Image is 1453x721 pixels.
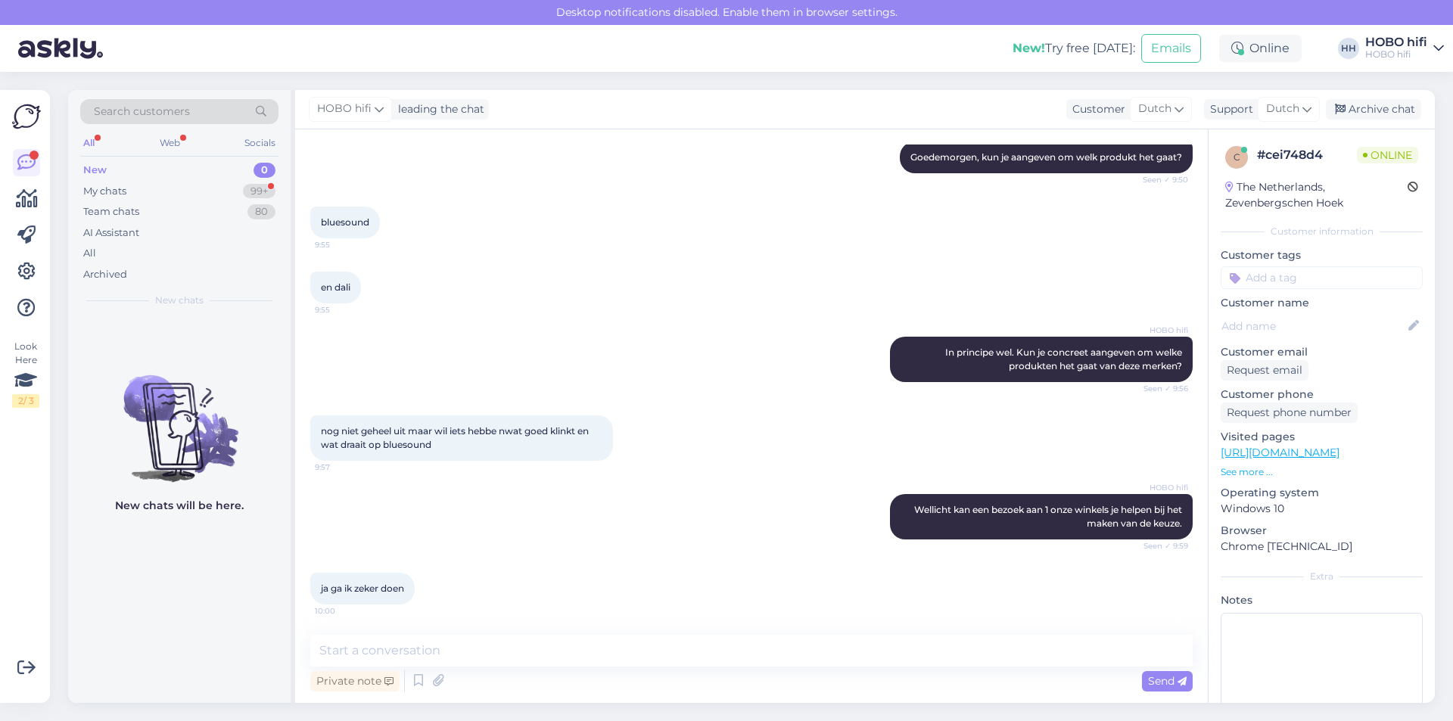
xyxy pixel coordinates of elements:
[1013,39,1135,57] div: Try free [DATE]:
[1221,592,1423,608] p: Notes
[321,425,591,450] span: nog niet geheel uit maar wil iets hebbe nwat goed klinkt en wat draait op bluesound
[1234,151,1240,163] span: c
[1131,482,1188,493] span: HOBO hifi
[12,102,41,131] img: Askly Logo
[241,133,278,153] div: Socials
[1326,99,1421,120] div: Archive chat
[1221,446,1339,459] a: [URL][DOMAIN_NAME]
[83,184,126,199] div: My chats
[1357,147,1418,163] span: Online
[1221,295,1423,311] p: Customer name
[1221,318,1405,334] input: Add name
[83,267,127,282] div: Archived
[1221,402,1358,423] div: Request phone number
[1131,383,1188,394] span: Seen ✓ 9:56
[1221,360,1308,381] div: Request email
[83,204,139,219] div: Team chats
[1221,523,1423,539] p: Browser
[254,163,275,178] div: 0
[1221,225,1423,238] div: Customer information
[1131,174,1188,185] span: Seen ✓ 9:50
[243,184,275,199] div: 99+
[315,462,372,473] span: 9:57
[1338,38,1359,59] div: HH
[1221,501,1423,517] p: Windows 10
[83,225,139,241] div: AI Assistant
[1221,247,1423,263] p: Customer tags
[155,294,204,307] span: New chats
[1365,36,1427,48] div: HOBO hifi
[157,133,183,153] div: Web
[1221,429,1423,445] p: Visited pages
[1365,48,1427,61] div: HOBO hifi
[1221,387,1423,402] p: Customer phone
[315,605,372,617] span: 10:00
[1365,36,1444,61] a: HOBO hifiHOBO hifi
[68,348,291,484] img: No chats
[1148,674,1187,688] span: Send
[1131,325,1188,336] span: HOBO hifi
[321,583,404,594] span: ja ga ik zeker doen
[115,498,244,514] p: New chats will be here.
[1221,539,1423,555] p: Chrome [TECHNICAL_ID]
[315,304,372,315] span: 9:55
[317,101,372,117] span: HOBO hifi
[945,347,1184,371] span: In principe wel. Kun je concreet aangeven om welke produkten het gaat van deze merken?
[80,133,98,153] div: All
[1131,540,1188,552] span: Seen ✓ 9:59
[1257,146,1357,164] div: # cei748d4
[1221,570,1423,583] div: Extra
[1204,101,1253,117] div: Support
[1266,101,1299,117] span: Dutch
[1225,179,1408,211] div: The Netherlands, Zevenbergschen Hoek
[83,246,96,261] div: All
[910,151,1182,163] span: Goedemorgen, kun je aangeven om welk produkt het gaat?
[1221,465,1423,479] p: See more ...
[247,204,275,219] div: 80
[1141,34,1201,63] button: Emails
[83,163,107,178] div: New
[321,216,369,228] span: bluesound
[94,104,190,120] span: Search customers
[1138,101,1171,117] span: Dutch
[310,671,400,691] div: Private note
[1221,266,1423,289] input: Add a tag
[1221,485,1423,501] p: Operating system
[1013,41,1045,55] b: New!
[12,394,39,408] div: 2 / 3
[321,281,350,293] span: en dali
[1221,344,1423,360] p: Customer email
[392,101,484,117] div: leading the chat
[315,239,372,250] span: 9:55
[914,504,1184,529] span: Wellicht kan een bezoek aan 1 onze winkels je helpen bij het maken van de keuze.
[1219,35,1302,62] div: Online
[12,340,39,408] div: Look Here
[1066,101,1125,117] div: Customer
